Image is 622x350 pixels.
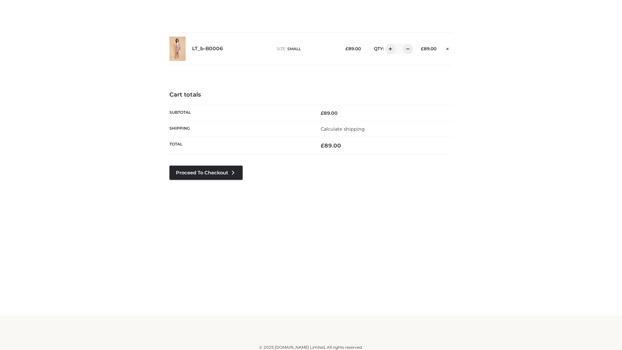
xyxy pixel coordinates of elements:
th: Shipping [169,121,311,137]
p: size : [277,46,335,52]
span: £ [321,110,324,116]
a: Calculate shipping [321,126,365,132]
span: £ [345,46,348,51]
bdi: 89.00 [321,142,341,149]
bdi: 89.00 [345,46,361,51]
span: SMALL [287,46,301,51]
span: £ [321,142,324,149]
th: Total [169,137,311,154]
bdi: 89.00 [321,110,338,116]
a: Remove this item [443,44,453,52]
span: £ [421,46,424,51]
th: Subtotal [169,105,311,121]
h4: Cart totals [169,91,453,99]
bdi: 89.00 [421,46,436,51]
a: LT_b-B0006 [192,46,223,52]
a: Proceed to Checkout [169,166,243,180]
div: QTY: [367,44,411,54]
